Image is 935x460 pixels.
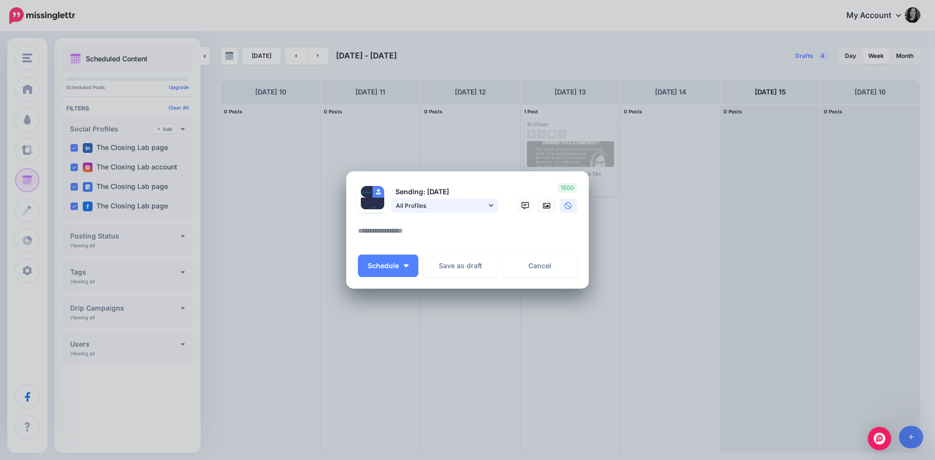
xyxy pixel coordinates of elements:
[396,201,486,211] span: All Profiles
[391,199,498,213] a: All Profiles
[868,427,891,450] div: Open Intercom Messenger
[358,255,418,277] button: Schedule
[391,186,498,198] p: Sending: [DATE]
[368,262,399,269] span: Schedule
[373,186,384,198] img: user_default_image.png
[361,186,373,198] img: 378032925_121266444406467_149743524542546012_n-bsa142180.jpg
[558,183,577,193] span: 1500
[503,255,577,277] a: Cancel
[404,264,409,267] img: arrow-down-white.png
[361,198,384,221] img: 471373478_2314213725622094_743768045002070133_n-bsa152456.jpg
[423,255,498,277] button: Save as draft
